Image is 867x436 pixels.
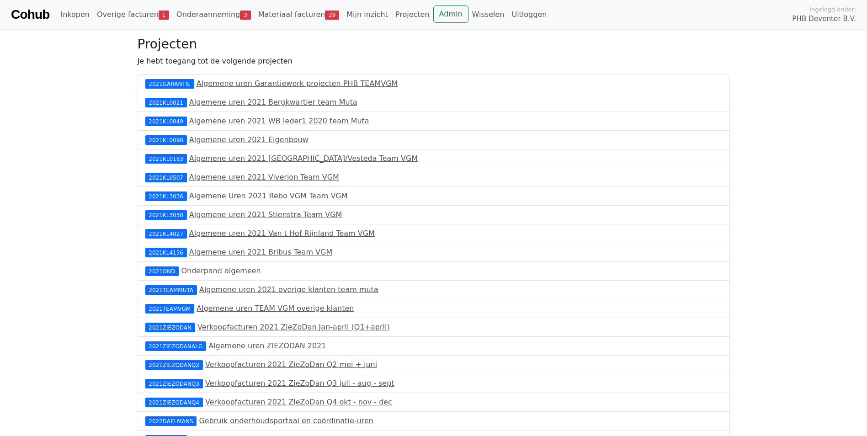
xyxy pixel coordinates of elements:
div: 2021KL4156 [145,248,187,257]
span: 29 [325,11,339,20]
a: Algemene uren Garantiewerk projecten PHB TEAMVGM [197,79,398,88]
div: 2021ZIEZODAN [145,323,195,332]
div: 2021KL0049 [145,117,187,126]
a: Algemene uren TEAM VGM overige klanten [197,304,354,313]
div: 2021OND [145,266,179,276]
a: Overige facturen1 [93,5,173,24]
div: 2021GARANTIE [145,79,194,88]
a: Algemene uren 2021 Eigenbouw [189,135,309,144]
a: Verkoopfacturen 2021 ZieZoDan Jan-april (Q1+april) [197,323,390,331]
a: Algemene uren 2021 Viverion Team VGM [189,173,339,181]
div: 2021TEAMVGM [145,304,194,313]
a: Algemene uren 2021 Bergkwartier team Muta [189,98,357,106]
div: 2021ZIEZODANQ3 [145,379,203,388]
a: Algemene uren 2021 [GEOGRAPHIC_DATA]/Vesteda Team VGM [189,154,418,163]
a: Algemene uren 2021 Van t Hof Rijnland Team VGM [189,229,375,238]
a: Projecten [392,5,433,24]
a: Materiaal facturen29 [255,5,343,24]
a: Algemene uren 2021 Stienstra Team VGM [189,210,342,219]
a: Mijn inzicht [343,5,392,24]
div: 2021ZIEZODANQ4 [145,398,203,407]
div: 2021KL3038 [145,210,187,219]
a: Algemene uren 2021 WB Ieder1 2020 team Muta [189,117,369,125]
div: 2021KL3036 [145,191,187,201]
span: Ingelogd onder: [809,5,856,14]
a: Onderaanneming3 [173,5,255,24]
a: Wisselen [468,5,508,24]
div: 2021KL0021 [145,98,187,107]
span: 3 [240,11,250,20]
div: 2021ZIEZODANALG [145,341,207,351]
a: Verkoopfacturen 2021 ZieZoDan Q4 okt - nov - dec [205,398,392,406]
div: 2021KL0183 [145,154,187,163]
a: Algemene uren ZIEZODAN 2021 [208,341,326,350]
div: 2022DAELMANS [145,416,197,425]
p: Je hebt toegang tot de volgende projecten [138,56,730,67]
a: Onderpand algemeen [181,266,261,275]
a: Cohub [11,4,49,26]
a: Algemene uren 2021 overige klanten team muta [199,285,378,294]
h3: Projecten [138,37,730,52]
a: Admin [433,5,468,23]
span: PHB Deventer B.V. [792,14,856,24]
div: 2021TEAMMUTA [145,285,197,294]
a: Algemene uren 2021 Bribus Team VGM [189,248,332,256]
a: Verkoopfacturen 2021 ZieZoDan Q3 juli - aug - sept [205,379,394,388]
a: Gebruik onderhoudsportaal en coördinatie-uren [199,416,373,425]
div: 2021KL4027 [145,229,187,238]
span: 1 [159,11,169,20]
a: Uitloggen [508,5,550,24]
div: 2021KL0098 [145,135,187,144]
a: Algemene Uren 2021 Rebo VGM Team VGM [189,191,348,200]
div: 2021KL0507 [145,173,187,182]
a: Inkopen [57,5,93,24]
a: Verkoopfacturen 2021 ZieZoDan Q2 mei + juni [205,360,377,369]
div: 2021ZIEZODANQ2 [145,360,203,369]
